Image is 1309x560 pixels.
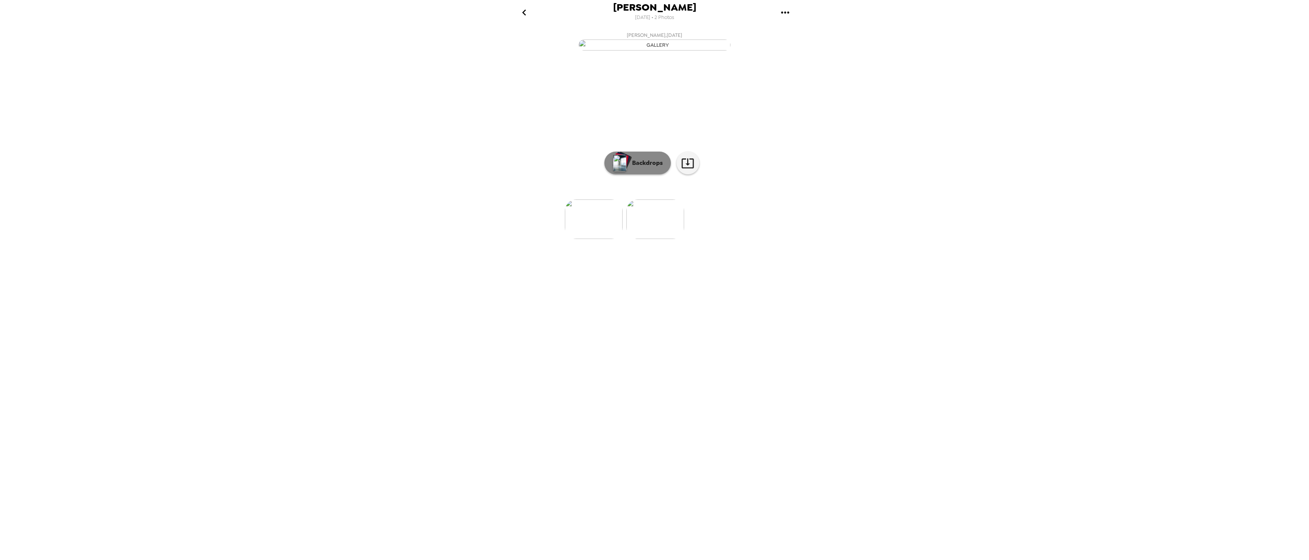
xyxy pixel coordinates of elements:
[613,2,696,13] span: [PERSON_NAME]
[627,31,682,40] span: [PERSON_NAME] , [DATE]
[604,152,671,174] button: Backdrops
[565,199,623,239] img: gallery
[628,158,663,168] p: Backdrops
[635,13,674,23] span: [DATE] • 2 Photos
[626,199,684,239] img: gallery
[503,28,806,53] button: [PERSON_NAME],[DATE]
[579,40,730,51] img: gallery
